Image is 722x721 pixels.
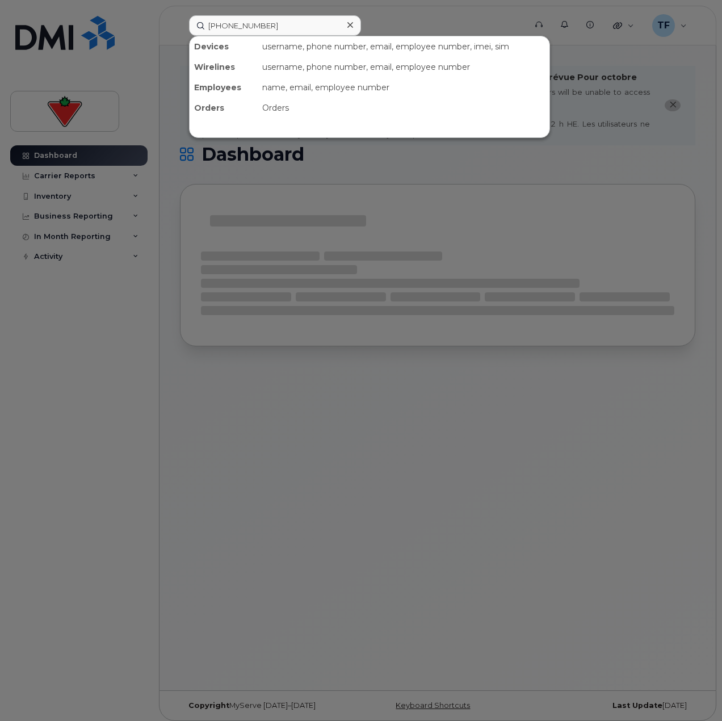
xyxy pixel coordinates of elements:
[258,57,549,77] div: username, phone number, email, employee number
[190,36,258,57] div: Devices
[258,98,549,118] div: Orders
[190,77,258,98] div: Employees
[190,57,258,77] div: Wirelines
[258,36,549,57] div: username, phone number, email, employee number, imei, sim
[190,98,258,118] div: Orders
[258,77,549,98] div: name, email, employee number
